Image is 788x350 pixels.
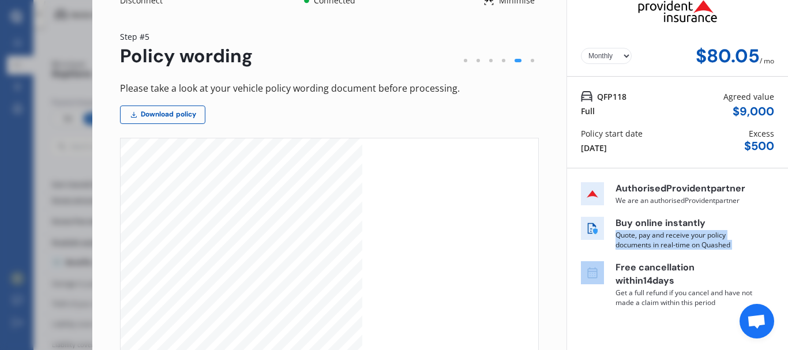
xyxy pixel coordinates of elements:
[616,182,754,195] p: Authorised Provident partner
[120,31,253,43] div: Step # 5
[186,205,324,223] span: Driving Confidence
[120,46,253,67] div: Policy wording
[733,105,774,118] div: $ 9,000
[581,182,604,205] img: insurer icon
[696,46,760,67] div: $80.05
[723,91,774,103] div: Agreed value
[581,217,604,240] img: buy online icon
[760,46,774,67] div: / mo
[616,288,754,307] p: Get a full refund if you cancel and have not made a claim within this period
[120,106,205,124] a: Download policy
[597,91,626,103] span: QFP118
[616,261,754,288] p: Free cancellation within 14 days
[616,195,754,205] p: We are an authorised Provident partner
[120,81,539,96] div: Please take a look at your vehicle policy wording document before processing.
[186,269,322,288] span: MOTOR VEHICLE INSURANCE
[581,105,595,117] div: Full
[749,127,774,140] div: Excess
[186,225,324,269] span: CARMINDER
[740,304,774,338] div: Open chat
[581,142,607,154] div: [DATE]
[581,261,604,284] img: free cancel icon
[616,217,754,230] p: Buy online instantly
[616,230,754,250] p: Quote, pay and receive your policy documents in real-time on Quashed
[744,140,774,153] div: $ 500
[581,127,643,140] div: Policy start date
